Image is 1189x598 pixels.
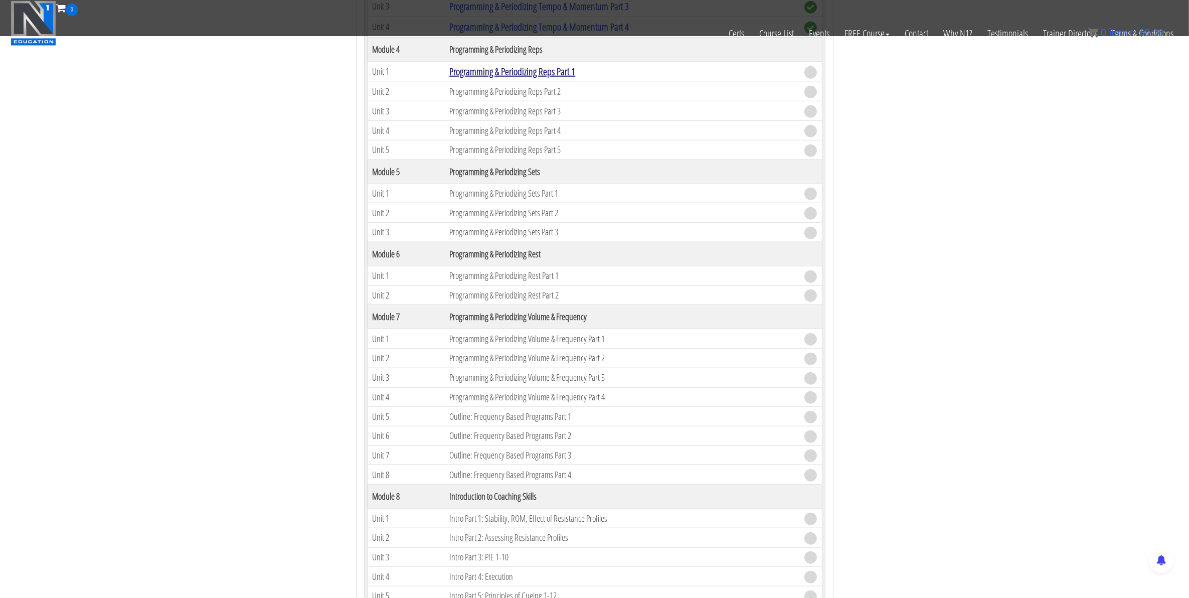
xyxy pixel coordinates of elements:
[444,387,799,407] td: Programming & Periodizing Volume & Frequency Part 4
[367,121,444,140] td: Unit 4
[444,349,799,368] td: Programming & Periodizing Volume & Frequency Part 2
[367,82,444,101] td: Unit 2
[367,485,444,509] th: Module 8
[721,16,752,51] a: Certs
[1104,16,1181,51] a: Terms & Conditions
[444,285,799,305] td: Programming & Periodizing Rest Part 2
[367,305,444,329] th: Module 7
[367,160,444,184] th: Module 5
[444,329,799,349] td: Programming & Periodizing Volume & Frequency Part 1
[801,16,837,51] a: Events
[367,426,444,445] td: Unit 6
[367,368,444,387] td: Unit 3
[444,82,799,101] td: Programming & Periodizing Reps Part 2
[1088,28,1098,38] img: icon11.png
[1088,27,1164,38] a: 0 items: $0.00
[1101,27,1106,38] span: 0
[1036,16,1104,51] a: Trainer Directory
[367,528,444,547] td: Unit 2
[367,61,444,82] td: Unit 1
[444,223,799,242] td: Programming & Periodizing Sets Part 3
[367,203,444,223] td: Unit 2
[444,160,799,184] th: Programming & Periodizing Sets
[367,140,444,160] td: Unit 5
[367,465,444,485] td: Unit 8
[444,140,799,160] td: Programming & Periodizing Reps Part 5
[367,445,444,465] td: Unit 7
[367,101,444,121] td: Unit 3
[444,567,799,586] td: Intro Part 4: Execution
[444,266,799,285] td: Programming & Periodizing Rest Part 1
[1139,27,1144,38] span: $
[449,65,575,78] a: Programming & Periodizing Reps Part 1
[367,285,444,305] td: Unit 2
[444,101,799,121] td: Programming & Periodizing Reps Part 3
[367,329,444,349] td: Unit 1
[367,223,444,242] td: Unit 3
[66,4,78,16] span: 0
[367,242,444,266] th: Module 6
[980,16,1036,51] a: Testimonials
[367,266,444,285] td: Unit 1
[936,16,980,51] a: Why N1?
[444,121,799,140] td: Programming & Periodizing Reps Part 4
[444,305,799,329] th: Programming & Periodizing Volume & Frequency
[444,368,799,387] td: Programming & Periodizing Volume & Frequency Part 3
[444,242,799,266] th: Programming & Periodizing Rest
[11,1,56,46] img: n1-education
[444,184,799,203] td: Programming & Periodizing Sets Part 1
[367,547,444,567] td: Unit 3
[897,16,936,51] a: Contact
[1139,27,1164,38] bdi: 0.00
[367,407,444,426] td: Unit 5
[444,407,799,426] td: Outline: Frequency Based Programs Part 1
[1109,27,1136,38] span: items:
[444,509,799,528] td: Intro Part 1: Stability, ROM, Effect of Resistance Profiles
[56,1,78,15] a: 0
[444,203,799,223] td: Programming & Periodizing Sets Part 2
[752,16,801,51] a: Course List
[444,528,799,547] td: Intro Part 2: Assessing Resistance Profiles
[367,509,444,528] td: Unit 1
[444,485,799,509] th: Introduction to Coaching Skills
[444,426,799,445] td: Outline: Frequency Based Programs Part 2
[444,547,799,567] td: Intro Part 3: PIE 1-10
[444,465,799,485] td: Outline: Frequency Based Programs Part 4
[367,349,444,368] td: Unit 2
[444,445,799,465] td: Outline: Frequency Based Programs Part 3
[367,567,444,586] td: Unit 4
[367,387,444,407] td: Unit 4
[367,184,444,203] td: Unit 1
[837,16,897,51] a: FREE Course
